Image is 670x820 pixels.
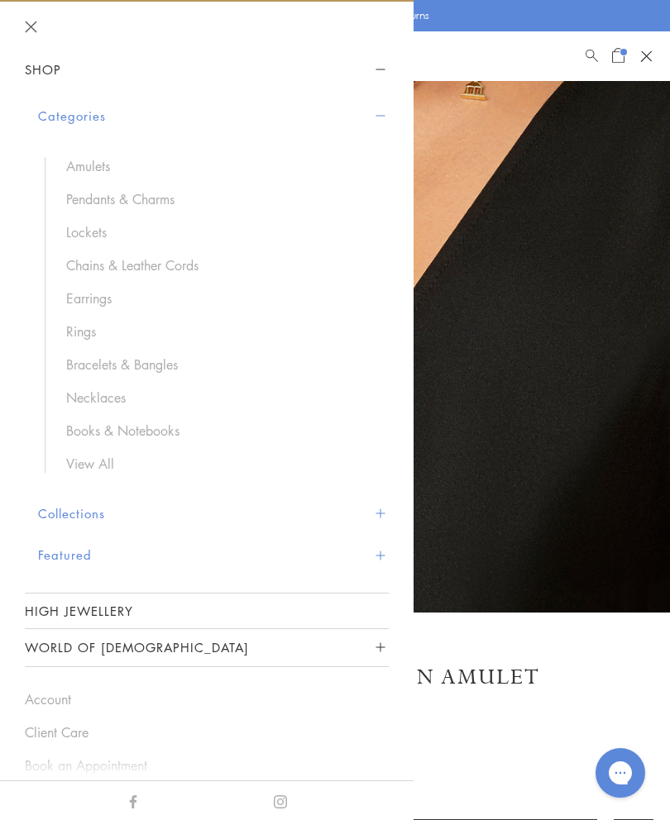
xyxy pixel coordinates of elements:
[127,791,140,809] a: Facebook
[66,355,372,374] a: Bracelets & Bangles
[25,629,389,666] button: World of [DEMOGRAPHIC_DATA]
[66,455,372,473] a: View All
[25,51,389,88] button: Shop
[25,21,37,33] button: Close navigation
[586,46,598,66] a: Search
[634,44,658,69] button: Open navigation
[25,723,389,741] a: Client Care
[25,690,389,708] a: Account
[66,190,372,208] a: Pendants & Charms
[66,389,372,407] a: Necklaces
[38,95,389,137] button: Categories
[25,594,389,628] a: High Jewellery
[66,157,372,175] a: Amulets
[66,422,372,440] a: Books & Notebooks
[38,534,389,576] button: Featured
[274,791,287,809] a: Instagram
[66,289,372,307] a: Earrings
[38,493,389,535] button: Collections
[612,46,625,66] a: Open Shopping Bag
[66,223,372,241] a: Lockets
[587,742,653,803] iframe: Gorgias live chat messenger
[25,756,389,775] a: Book an Appointment
[66,256,372,274] a: Chains & Leather Cords
[25,51,389,667] nav: Sidebar navigation
[66,322,372,341] a: Rings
